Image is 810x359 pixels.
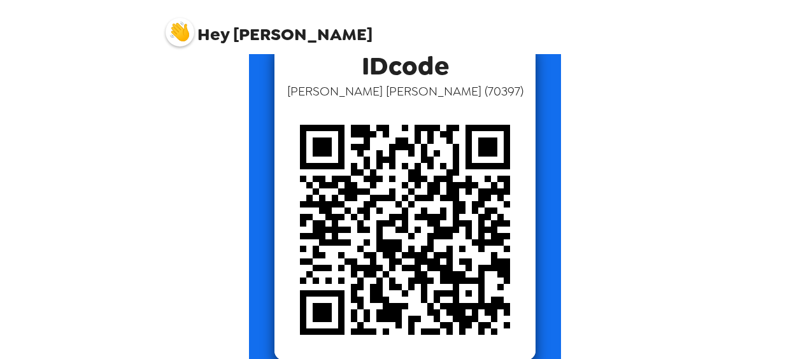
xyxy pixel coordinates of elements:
img: profile pic [166,18,194,46]
span: [PERSON_NAME] [PERSON_NAME] ( 70397 ) [287,83,523,99]
span: Hey [197,23,229,46]
span: IDcode [362,43,449,83]
span: [PERSON_NAME] [166,11,373,43]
